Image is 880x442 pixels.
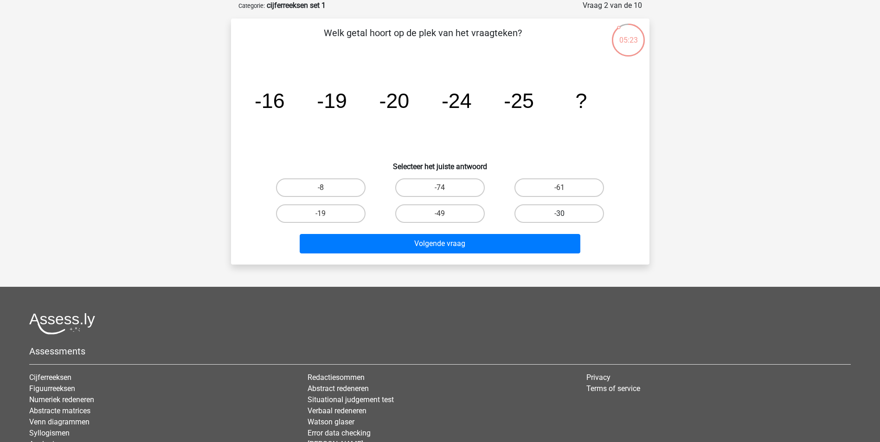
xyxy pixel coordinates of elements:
label: -61 [514,178,604,197]
label: -8 [276,178,366,197]
a: Figuurreeksen [29,384,75,393]
label: -30 [514,204,604,223]
h5: Assessments [29,346,851,357]
a: Terms of service [586,384,640,393]
label: -74 [395,178,485,197]
div: 05:23 [611,23,646,46]
tspan: -24 [441,89,471,112]
a: Privacy [586,373,610,382]
button: Volgende vraag [300,234,580,253]
tspan: -25 [504,89,534,112]
a: Numeriek redeneren [29,395,94,404]
a: Watson glaser [308,417,354,426]
a: Redactiesommen [308,373,365,382]
a: Cijferreeksen [29,373,71,382]
a: Abstracte matrices [29,406,90,415]
a: Error data checking [308,429,371,437]
tspan: ? [575,89,587,112]
small: Categorie: [238,2,265,9]
tspan: -19 [317,89,347,112]
strong: cijferreeksen set 1 [267,1,326,10]
p: Welk getal hoort op de plek van het vraagteken? [246,26,600,54]
tspan: -20 [379,89,409,112]
a: Venn diagrammen [29,417,90,426]
a: Situational judgement test [308,395,394,404]
a: Abstract redeneren [308,384,369,393]
a: Syllogismen [29,429,70,437]
label: -19 [276,204,366,223]
h6: Selecteer het juiste antwoord [246,155,635,171]
label: -49 [395,204,485,223]
img: Assessly logo [29,313,95,335]
tspan: -16 [254,89,284,112]
a: Verbaal redeneren [308,406,366,415]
